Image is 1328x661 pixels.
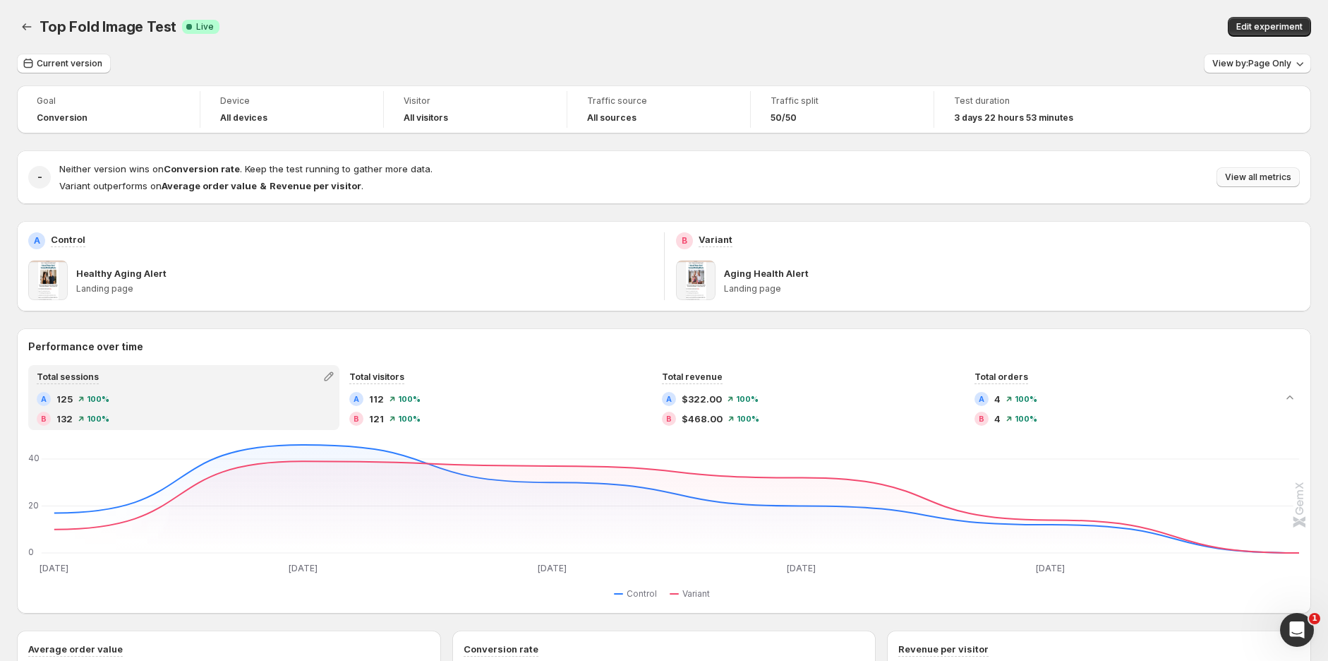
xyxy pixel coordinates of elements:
[994,412,1001,426] span: 4
[34,235,40,246] h2: A
[220,94,363,125] a: DeviceAll devices
[41,415,47,423] h2: B
[1015,415,1037,423] span: 100 %
[1204,54,1311,73] button: View by:Page Only
[369,412,384,426] span: 121
[196,21,214,32] span: Live
[220,112,267,124] h4: All devices
[289,563,318,573] text: [DATE]
[404,94,547,125] a: VisitorAll visitors
[666,395,672,403] h2: A
[56,392,73,406] span: 125
[28,340,1300,354] h2: Performance over time
[954,112,1073,124] span: 3 days 22 hours 53 minutes
[666,415,672,423] h2: B
[398,395,421,403] span: 100 %
[771,95,914,107] span: Traffic split
[1217,167,1300,187] button: View all metrics
[979,395,984,403] h2: A
[354,415,359,423] h2: B
[28,547,34,557] text: 0
[76,266,167,280] p: Healthy Aging Alert
[40,18,176,35] span: Top Fold Image Test
[1280,388,1300,407] button: Collapse chart
[404,112,448,124] h4: All visitors
[724,283,1300,294] p: Landing page
[538,563,567,573] text: [DATE]
[398,415,421,423] span: 100 %
[40,563,68,573] text: [DATE]
[37,58,102,69] span: Current version
[736,395,759,403] span: 100 %
[898,642,989,656] h3: Revenue per visitor
[59,163,433,174] span: Neither version wins on . Keep the test running to gather more data.
[662,371,723,382] span: Total revenue
[627,588,657,600] span: Control
[771,112,797,124] span: 50/50
[37,371,99,382] span: Total sessions
[1036,563,1065,573] text: [DATE]
[1015,395,1037,403] span: 100 %
[587,95,730,107] span: Traffic source
[164,163,240,174] strong: Conversion rate
[369,392,384,406] span: 112
[464,642,538,656] h3: Conversion rate
[994,392,1001,406] span: 4
[87,395,109,403] span: 100 %
[682,235,687,246] h2: B
[37,170,42,184] h2: -
[682,588,710,600] span: Variant
[354,395,359,403] h2: A
[587,94,730,125] a: Traffic sourceAll sources
[37,94,180,125] a: GoalConversion
[41,395,47,403] h2: A
[587,112,636,124] h4: All sources
[59,180,363,191] span: Variant outperforms on .
[56,412,73,426] span: 132
[17,54,111,73] button: Current version
[1280,613,1314,647] iframe: Intercom live chat
[260,180,267,191] strong: &
[682,392,722,406] span: $322.00
[1212,58,1291,69] span: View by: Page Only
[724,266,809,280] p: Aging Health Alert
[676,261,716,300] img: Aging Health Alert
[28,261,68,300] img: Healthy Aging Alert
[17,17,37,37] button: Back
[1236,21,1303,32] span: Edit experiment
[1225,172,1291,183] span: View all metrics
[51,232,85,246] p: Control
[162,180,257,191] strong: Average order value
[220,95,363,107] span: Device
[349,371,404,382] span: Total visitors
[699,232,732,246] p: Variant
[974,371,1028,382] span: Total orders
[37,112,87,124] span: Conversion
[737,415,759,423] span: 100 %
[28,642,123,656] h3: Average order value
[771,94,914,125] a: Traffic split50/50
[1228,17,1311,37] button: Edit experiment
[954,94,1098,125] a: Test duration3 days 22 hours 53 minutes
[87,415,109,423] span: 100 %
[270,180,361,191] strong: Revenue per visitor
[28,453,40,463] text: 40
[682,412,723,426] span: $468.00
[614,585,663,602] button: Control
[787,563,816,573] text: [DATE]
[37,95,180,107] span: Goal
[404,95,547,107] span: Visitor
[954,95,1098,107] span: Test duration
[670,585,716,602] button: Variant
[1309,613,1320,624] span: 1
[76,283,653,294] p: Landing page
[979,415,984,423] h2: B
[28,500,39,511] text: 20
